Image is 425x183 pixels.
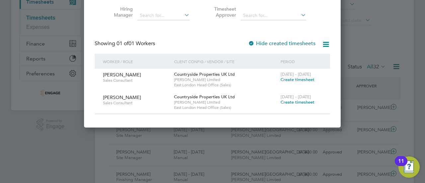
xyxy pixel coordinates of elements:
label: Hide created timesheets [248,40,315,47]
input: Search for... [137,11,190,20]
span: [PERSON_NAME] Limited [174,100,277,105]
span: Sales Consultant [103,100,169,106]
span: Countryside Properties UK Ltd [174,71,235,77]
span: 01 Workers [117,40,155,47]
input: Search for... [241,11,306,20]
span: [PERSON_NAME] Limited [174,77,277,82]
div: Showing [95,40,156,47]
span: [PERSON_NAME] [103,94,141,100]
div: 11 [398,161,404,170]
span: Sales Consultant [103,78,169,83]
div: Worker / Role [101,54,172,69]
span: East London Head Office (Sales) [174,105,277,110]
span: 01 of [117,40,128,47]
label: Timesheet Approver [206,6,236,18]
span: Create timesheet [281,99,314,105]
span: [DATE] - [DATE] [281,94,311,100]
span: East London Head Office (Sales) [174,82,277,88]
span: [PERSON_NAME] [103,72,141,78]
span: Countryside Properties UK Ltd [174,94,235,100]
div: Client Config / Vendor / Site [172,54,279,69]
div: Period [279,54,323,69]
label: Hiring Manager [103,6,133,18]
span: Create timesheet [281,77,314,82]
button: Open Resource Center, 11 new notifications [398,156,420,178]
span: [DATE] - [DATE] [281,71,311,77]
